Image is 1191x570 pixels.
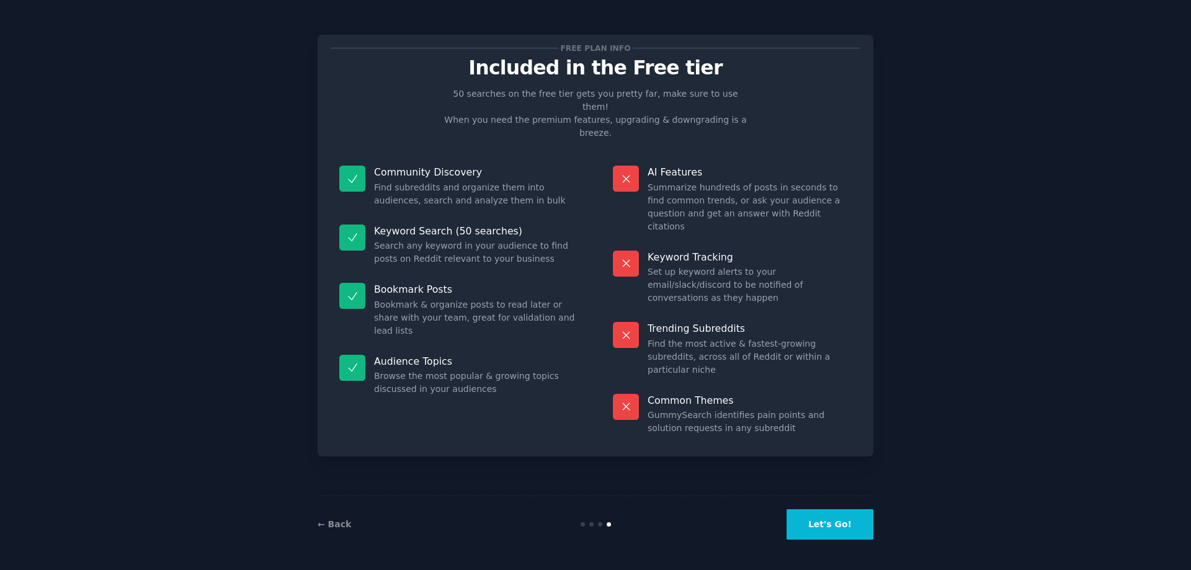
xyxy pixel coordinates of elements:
dd: GummySearch identifies pain points and solution requests in any subreddit [648,409,852,435]
dd: Find the most active & fastest-growing subreddits, across all of Reddit or within a particular niche [648,337,852,376]
dd: Summarize hundreds of posts in seconds to find common trends, or ask your audience a question and... [648,181,852,233]
p: AI Features [648,166,852,179]
button: Let's Go! [787,509,873,540]
dd: Find subreddits and organize them into audiences, search and analyze them in bulk [374,181,578,207]
dd: Search any keyword in your audience to find posts on Reddit relevant to your business [374,239,578,265]
p: Included in the Free tier [331,57,860,79]
p: Keyword Search (50 searches) [374,225,578,238]
a: ← Back [318,519,351,529]
dd: Browse the most popular & growing topics discussed in your audiences [374,370,578,396]
p: Bookmark Posts [374,283,578,296]
p: Community Discovery [374,166,578,179]
dd: Set up keyword alerts to your email/slack/discord to be notified of conversations as they happen [648,265,852,305]
p: Keyword Tracking [648,251,852,264]
p: Trending Subreddits [648,322,852,335]
span: Free plan info [558,42,633,55]
p: 50 searches on the free tier gets you pretty far, make sure to use them! When you need the premiu... [439,87,752,140]
p: Common Themes [648,394,852,407]
p: Audience Topics [374,355,578,368]
dd: Bookmark & organize posts to read later or share with your team, great for validation and lead lists [374,298,578,337]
